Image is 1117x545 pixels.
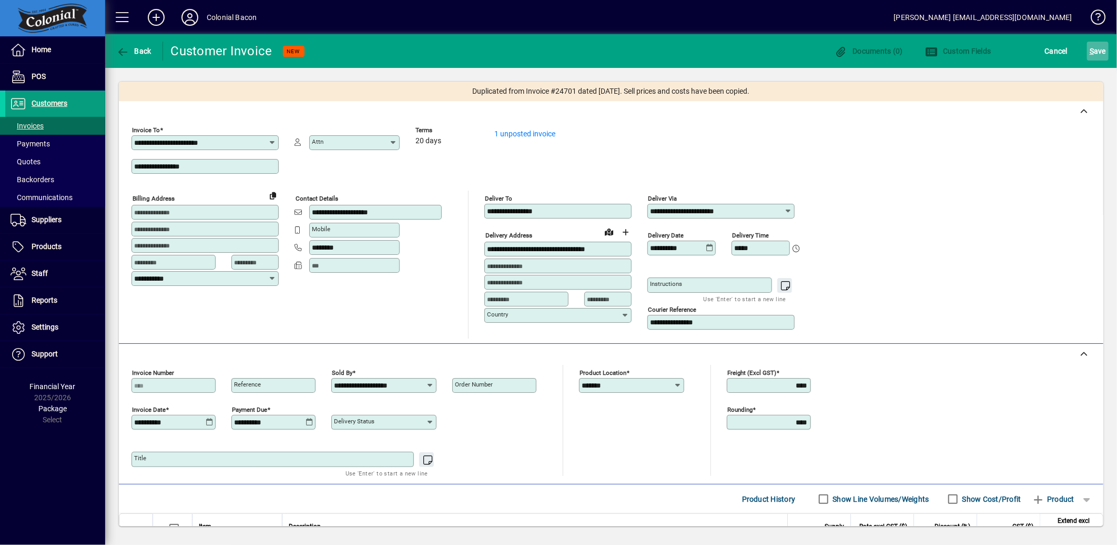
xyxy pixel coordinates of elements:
[5,207,105,233] a: Suppliers
[1047,515,1090,538] span: Extend excl GST ($)
[742,491,796,508] span: Product History
[116,47,151,55] span: Back
[32,350,58,358] span: Support
[11,157,40,166] span: Quotes
[114,42,154,61] button: Back
[334,418,374,425] mat-label: Delivery status
[601,223,617,240] a: View on map
[831,494,929,504] label: Show Line Volumes/Weights
[232,406,267,413] mat-label: Payment due
[894,9,1072,26] div: [PERSON_NAME] [EMAIL_ADDRESS][DOMAIN_NAME]
[173,8,207,27] button: Profile
[648,195,677,202] mat-label: Deliver via
[132,406,166,413] mat-label: Invoice date
[289,521,321,532] span: Description
[11,140,50,148] span: Payments
[5,135,105,153] a: Payments
[473,86,750,97] span: Duplicated from Invoice #24701 dated [DATE]. Sell prices and costs have been copied.
[5,153,105,171] a: Quotes
[1012,521,1033,532] span: GST ($)
[32,269,48,278] span: Staff
[494,130,555,138] a: 1 unposted invoice
[825,521,844,532] span: Supply
[5,37,105,63] a: Home
[1087,42,1109,61] button: Save
[935,521,970,532] span: Discount (%)
[960,494,1021,504] label: Show Cost/Profit
[139,8,173,27] button: Add
[134,454,146,462] mat-label: Title
[1032,491,1074,508] span: Product
[207,9,257,26] div: Colonial Bacon
[287,48,300,55] span: NEW
[312,225,330,233] mat-label: Mobile
[30,382,76,391] span: Financial Year
[727,369,776,376] mat-label: Freight (excl GST)
[32,45,51,54] span: Home
[1090,47,1094,55] span: S
[5,117,105,135] a: Invoices
[32,72,46,81] span: POS
[332,369,352,376] mat-label: Sold by
[415,127,479,134] span: Terms
[617,224,634,241] button: Choose address
[5,234,105,260] a: Products
[105,42,163,61] app-page-header-button: Back
[5,314,105,341] a: Settings
[11,122,44,130] span: Invoices
[485,195,512,202] mat-label: Deliver To
[38,404,67,413] span: Package
[32,99,67,107] span: Customers
[1027,490,1080,509] button: Product
[32,242,62,251] span: Products
[234,381,261,388] mat-label: Reference
[5,64,105,90] a: POS
[415,137,441,145] span: 20 days
[132,126,160,134] mat-label: Invoice To
[832,42,906,61] button: Documents (0)
[1083,2,1104,36] a: Knowledge Base
[925,47,991,55] span: Custom Fields
[648,306,696,313] mat-label: Courier Reference
[704,293,786,305] mat-hint: Use 'Enter' to start a new line
[132,369,174,376] mat-label: Invoice number
[455,381,493,388] mat-label: Order number
[580,369,626,376] mat-label: Product location
[5,171,105,189] a: Backorders
[835,47,903,55] span: Documents (0)
[738,490,800,509] button: Product History
[727,406,753,413] mat-label: Rounding
[859,521,907,532] span: Rate excl GST ($)
[487,311,508,318] mat-label: Country
[346,467,428,479] mat-hint: Use 'Enter' to start a new line
[5,189,105,206] a: Communications
[265,187,281,204] button: Copy to Delivery address
[5,341,105,368] a: Support
[648,232,684,239] mat-label: Delivery date
[312,138,323,145] mat-label: Attn
[32,296,57,304] span: Reports
[922,42,994,61] button: Custom Fields
[11,193,73,202] span: Communications
[1090,43,1106,60] span: ave
[199,521,211,532] span: Item
[32,215,62,224] span: Suppliers
[11,175,54,184] span: Backorders
[1045,43,1068,60] span: Cancel
[1042,42,1071,61] button: Cancel
[5,261,105,287] a: Staff
[171,43,272,60] div: Customer Invoice
[5,288,105,314] a: Reports
[32,323,58,331] span: Settings
[732,232,769,239] mat-label: Delivery time
[650,280,682,288] mat-label: Instructions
